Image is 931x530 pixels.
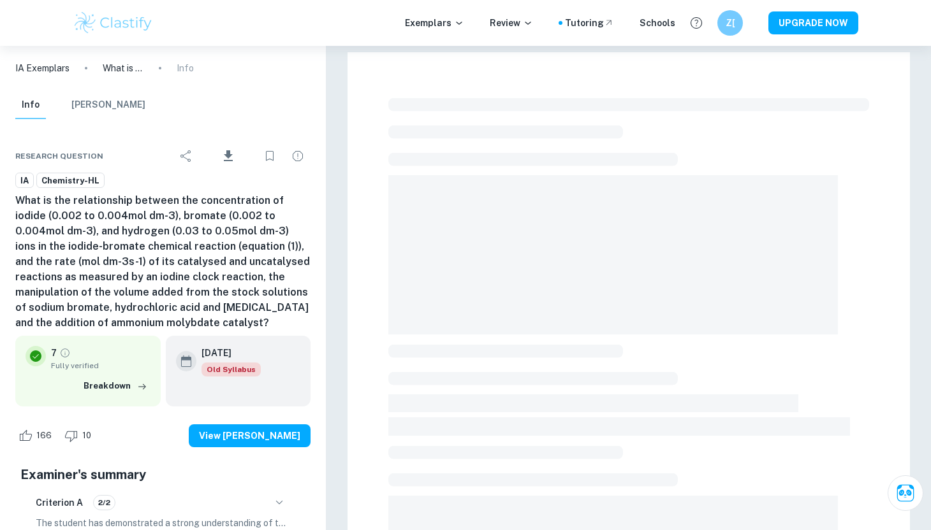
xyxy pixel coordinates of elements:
[888,475,923,511] button: Ask Clai
[717,10,743,36] button: Z[
[257,143,282,169] div: Bookmark
[36,516,290,530] p: The student has demonstrated a strong understanding of the global relevance of the study of chemi...
[640,16,675,30] a: Schools
[723,16,738,30] h6: Z[
[173,143,199,169] div: Share
[685,12,707,34] button: Help and Feedback
[565,16,614,30] a: Tutoring
[15,91,46,119] button: Info
[15,173,34,189] a: IA
[15,150,103,162] span: Research question
[202,346,251,360] h6: [DATE]
[94,497,115,508] span: 2/2
[768,11,858,34] button: UPGRADE NOW
[59,347,71,359] a: Grade fully verified
[177,61,194,75] p: Info
[51,346,57,360] p: 7
[490,16,533,30] p: Review
[29,429,59,442] span: 166
[285,143,311,169] div: Report issue
[15,193,311,331] h6: What is the relationship between the concentration of iodide (0.002 to 0.004mol dm-3), bromate (0...
[16,175,33,187] span: IA
[202,362,261,376] span: Old Syllabus
[202,362,261,376] div: Starting from the May 2025 session, the Chemistry IA requirements have changed. It's OK to refer ...
[15,426,59,446] div: Like
[103,61,143,75] p: What is the relationship between the concentration of iodide (0.002 to 0.004mol dm-3), bromate (0...
[73,10,154,36] img: Clastify logo
[75,429,98,442] span: 10
[189,424,311,447] button: View [PERSON_NAME]
[20,465,305,484] h5: Examiner's summary
[37,175,104,187] span: Chemistry-HL
[15,61,70,75] a: IA Exemplars
[36,173,105,189] a: Chemistry-HL
[80,376,150,396] button: Breakdown
[51,360,150,371] span: Fully verified
[71,91,145,119] button: [PERSON_NAME]
[202,140,254,173] div: Download
[405,16,464,30] p: Exemplars
[61,426,98,446] div: Dislike
[36,496,83,510] h6: Criterion A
